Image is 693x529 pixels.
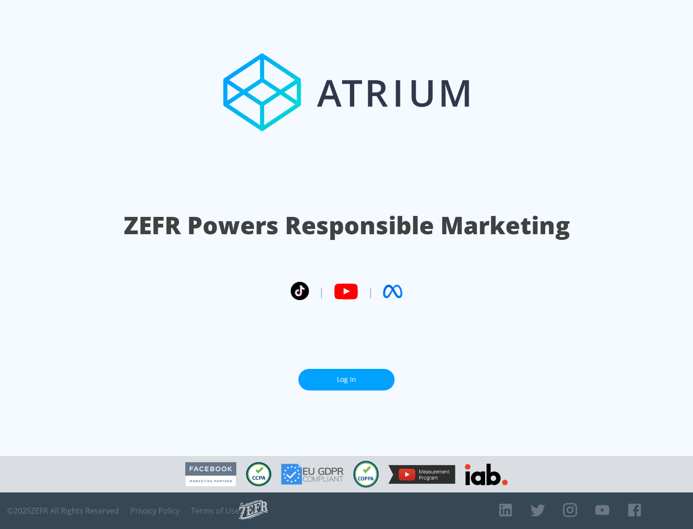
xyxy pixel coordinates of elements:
span: | [368,284,373,299]
img: Facebook Marketing Partner [185,462,236,487]
img: COPPA Compliant [353,461,379,488]
span: | [319,284,324,299]
span: © 2025 ZEFR All Rights Reserved [7,506,119,516]
img: GDPR Compliant [281,464,344,485]
a: Privacy Policy [130,506,180,516]
h1: ZEFR Powers Responsible Marketing [124,209,570,242]
a: Log In [298,369,395,390]
img: YouTube Measurement Program [388,465,455,484]
a: Terms of Use [191,506,239,516]
img: CCPA Compliant [246,462,271,486]
img: IAB [465,464,508,485]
